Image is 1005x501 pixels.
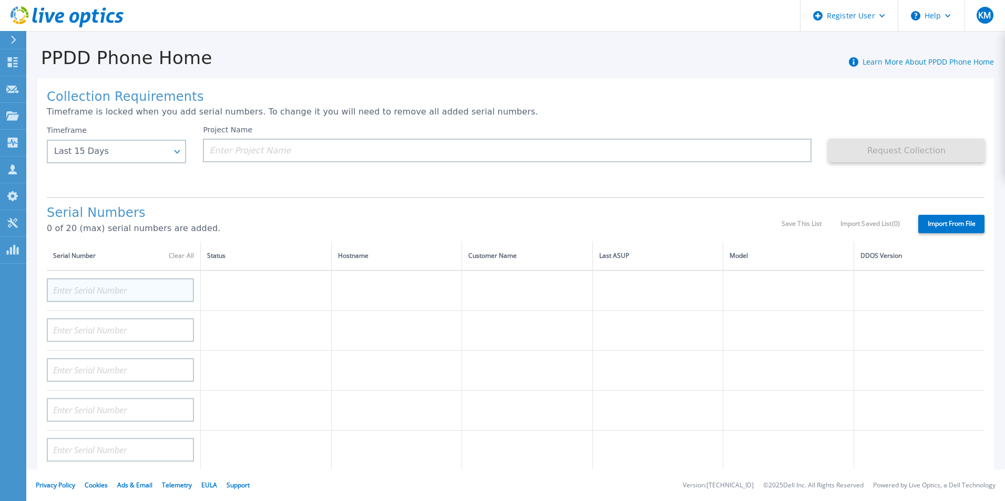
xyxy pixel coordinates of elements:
[203,139,811,162] input: Enter Project Name
[203,126,252,133] label: Project Name
[47,438,194,462] input: Enter Serial Number
[828,139,985,162] button: Request Collection
[331,242,462,270] th: Hostname
[53,250,194,262] div: Serial Number
[978,11,991,19] span: KM
[47,318,194,342] input: Enter Serial Number
[47,358,194,382] input: Enter Serial Number
[683,482,754,489] li: Version: [TECHNICAL_ID]
[47,278,194,302] input: Enter Serial Number
[26,48,212,68] h1: PPDD Phone Home
[36,481,75,489] a: Privacy Policy
[201,242,332,270] th: Status
[918,215,985,233] label: Import From File
[592,242,723,270] th: Last ASUP
[47,126,87,134] label: Timeframe
[723,242,854,270] th: Model
[47,224,782,233] p: 0 of 20 (max) serial numbers are added.
[227,481,250,489] a: Support
[54,147,167,156] div: Last 15 Days
[47,90,985,105] h1: Collection Requirements
[854,242,985,270] th: DDOS Version
[117,481,152,489] a: Ads & Email
[85,481,108,489] a: Cookies
[462,242,593,270] th: Customer Name
[863,57,994,67] a: Learn More About PPDD Phone Home
[47,206,782,221] h1: Serial Numbers
[162,481,192,489] a: Telemetry
[47,107,985,117] p: Timeframe is locked when you add serial numbers. To change it you will need to remove all added s...
[763,482,864,489] li: © 2025 Dell Inc. All Rights Reserved
[47,398,194,422] input: Enter Serial Number
[873,482,996,489] li: Powered by Live Optics, a Dell Technology
[201,481,217,489] a: EULA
